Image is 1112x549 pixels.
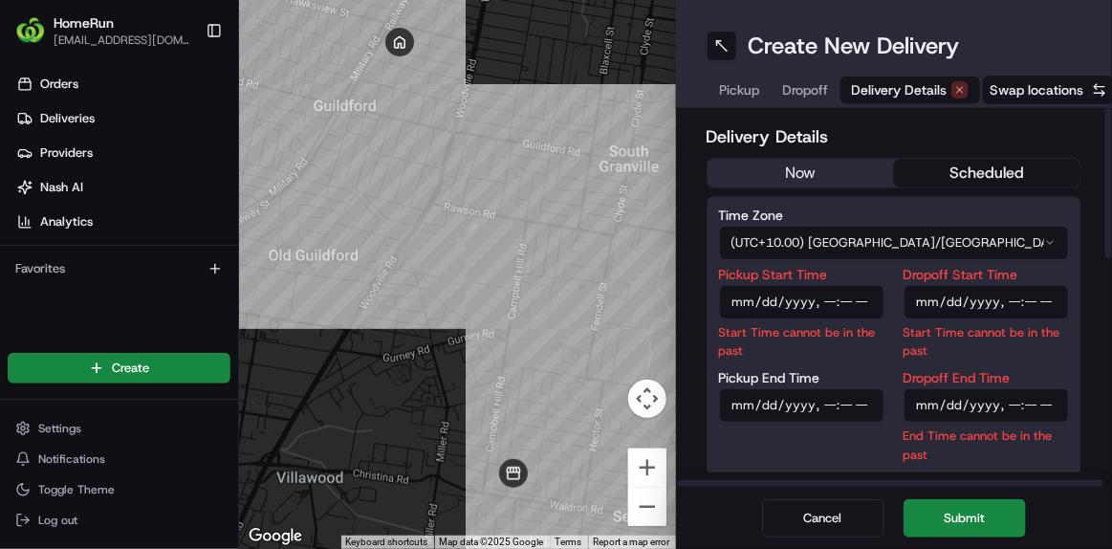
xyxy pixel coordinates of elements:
[708,159,894,187] button: now
[8,207,238,237] a: Analytics
[346,536,428,549] button: Keyboard shortcuts
[719,268,884,281] label: Pickup Start Time
[719,209,1070,222] label: Time Zone
[112,360,149,377] span: Create
[40,110,95,127] span: Deliveries
[783,80,829,99] span: Dropoff
[556,537,582,547] a: Terms
[8,69,238,99] a: Orders
[894,159,1080,187] button: scheduled
[54,33,190,48] button: [EMAIL_ADDRESS][DOMAIN_NAME]
[904,427,1069,463] p: End Time cannot be in the past
[719,371,884,384] label: Pickup End Time
[40,179,83,196] span: Nash AI
[8,476,230,503] button: Toggle Theme
[40,213,93,231] span: Analytics
[904,371,1069,384] label: Dropoff End Time
[440,537,544,547] span: Map data ©2025 Google
[628,488,666,526] button: Zoom out
[40,144,93,162] span: Providers
[54,13,114,33] button: HomeRun
[38,482,115,497] span: Toggle Theme
[38,451,105,467] span: Notifications
[852,80,948,99] span: Delivery Details
[719,323,884,360] p: Start Time cannot be in the past
[8,172,238,203] a: Nash AI
[904,323,1069,360] p: Start Time cannot be in the past
[749,31,960,61] h1: Create New Delivery
[8,415,230,442] button: Settings
[38,513,77,528] span: Log out
[8,446,230,472] button: Notifications
[594,537,670,547] a: Report a map error
[244,524,307,549] a: Open this area in Google Maps (opens a new window)
[40,76,78,93] span: Orders
[720,80,760,99] span: Pickup
[15,15,46,46] img: HomeRun
[904,499,1026,538] button: Submit
[762,499,884,538] button: Cancel
[628,449,666,487] button: Zoom in
[38,421,81,436] span: Settings
[244,524,307,549] img: Google
[8,138,238,168] a: Providers
[8,507,230,534] button: Log out
[628,380,666,418] button: Map camera controls
[8,353,230,384] button: Create
[8,8,198,54] button: HomeRunHomeRun[EMAIL_ADDRESS][DOMAIN_NAME]
[904,268,1069,281] label: Dropoff Start Time
[8,103,238,134] a: Deliveries
[707,123,1082,150] h2: Delivery Details
[8,253,230,284] div: Favorites
[991,80,1084,99] span: Swap locations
